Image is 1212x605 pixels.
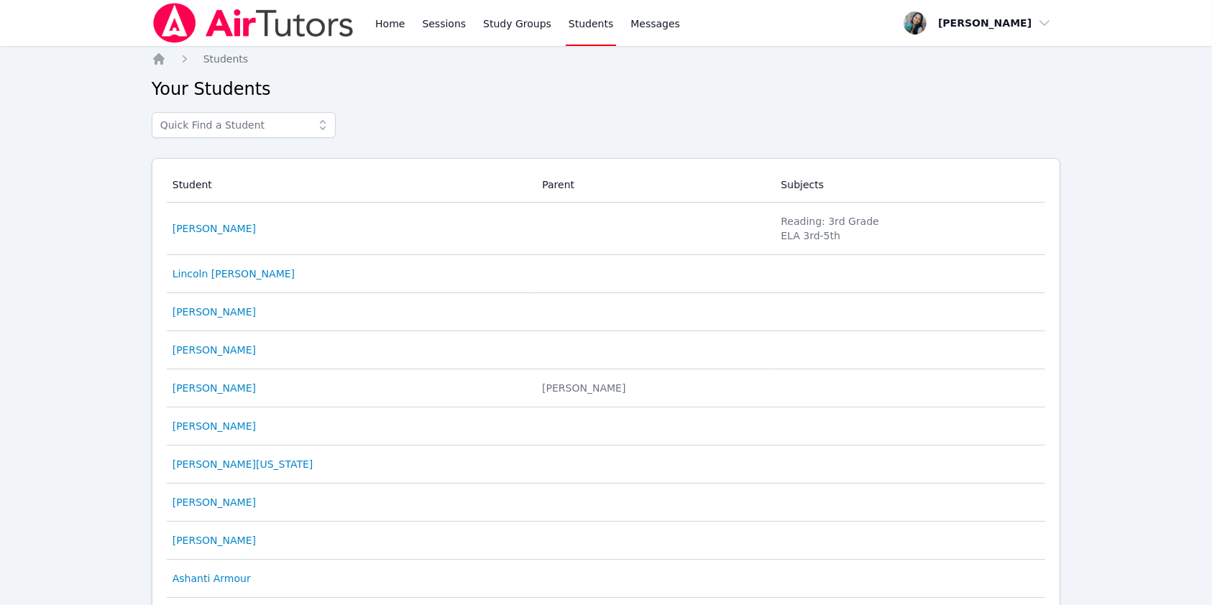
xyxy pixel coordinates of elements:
tr: [PERSON_NAME] [167,407,1046,445]
span: Messages [630,17,680,31]
span: Students [203,53,248,65]
a: Lincoln [PERSON_NAME] [173,267,295,281]
a: [PERSON_NAME] [173,343,256,357]
a: [PERSON_NAME] [173,305,256,319]
a: [PERSON_NAME] [173,381,256,395]
li: Reading: 3rd Grade [781,214,1037,228]
th: Subjects [772,167,1045,203]
tr: [PERSON_NAME] [167,293,1046,331]
tr: Lincoln [PERSON_NAME] [167,255,1046,293]
li: ELA 3rd-5th [781,228,1037,243]
tr: [PERSON_NAME][US_STATE] [167,445,1046,484]
input: Quick Find a Student [152,112,336,138]
tr: [PERSON_NAME] [167,484,1046,522]
a: [PERSON_NAME] [173,495,256,509]
div: [PERSON_NAME] [542,381,763,395]
tr: [PERSON_NAME] [PERSON_NAME] [167,369,1046,407]
nav: Breadcrumb [152,52,1061,66]
a: Students [203,52,248,66]
tr: [PERSON_NAME] [167,522,1046,560]
a: [PERSON_NAME] [173,533,256,548]
a: [PERSON_NAME] [173,419,256,433]
th: Student [167,167,533,203]
a: [PERSON_NAME][US_STATE] [173,457,313,471]
h2: Your Students [152,78,1061,101]
tr: Ashanti Armour [167,560,1046,598]
img: Air Tutors [152,3,355,43]
a: [PERSON_NAME] [173,221,256,236]
th: Parent [533,167,772,203]
tr: [PERSON_NAME] Reading: 3rd GradeELA 3rd-5th [167,203,1046,255]
a: Ashanti Armour [173,571,251,586]
tr: [PERSON_NAME] [167,331,1046,369]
